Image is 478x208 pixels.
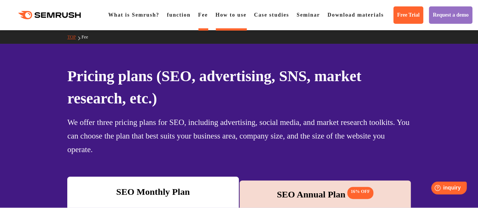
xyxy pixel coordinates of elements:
font: 16% OFF [351,189,370,194]
font: SEO Annual Plan [277,190,345,199]
a: Fee [82,34,94,40]
font: SEO Monthly Plan [116,187,190,197]
a: How to use [215,12,246,18]
a: Download materials [328,12,384,18]
a: Case studies [254,12,289,18]
a: Free Trial [393,6,423,24]
font: Free Trial [397,12,419,18]
font: Fee [82,34,88,40]
a: Fee [198,12,208,18]
a: Seminar [297,12,320,18]
a: function [167,12,191,18]
font: We offer three pricing plans for SEO, including advertising, social media, and market research to... [67,118,409,154]
font: TOP [67,34,76,40]
a: TOP [67,34,81,40]
iframe: Help widget launcher [411,179,470,200]
font: Pricing plans (SEO, advertising, SNS, market research, etc.) [67,68,361,107]
a: What is Semrush? [108,12,159,18]
font: Request a demo [433,12,469,18]
a: Request a demo [429,6,472,24]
